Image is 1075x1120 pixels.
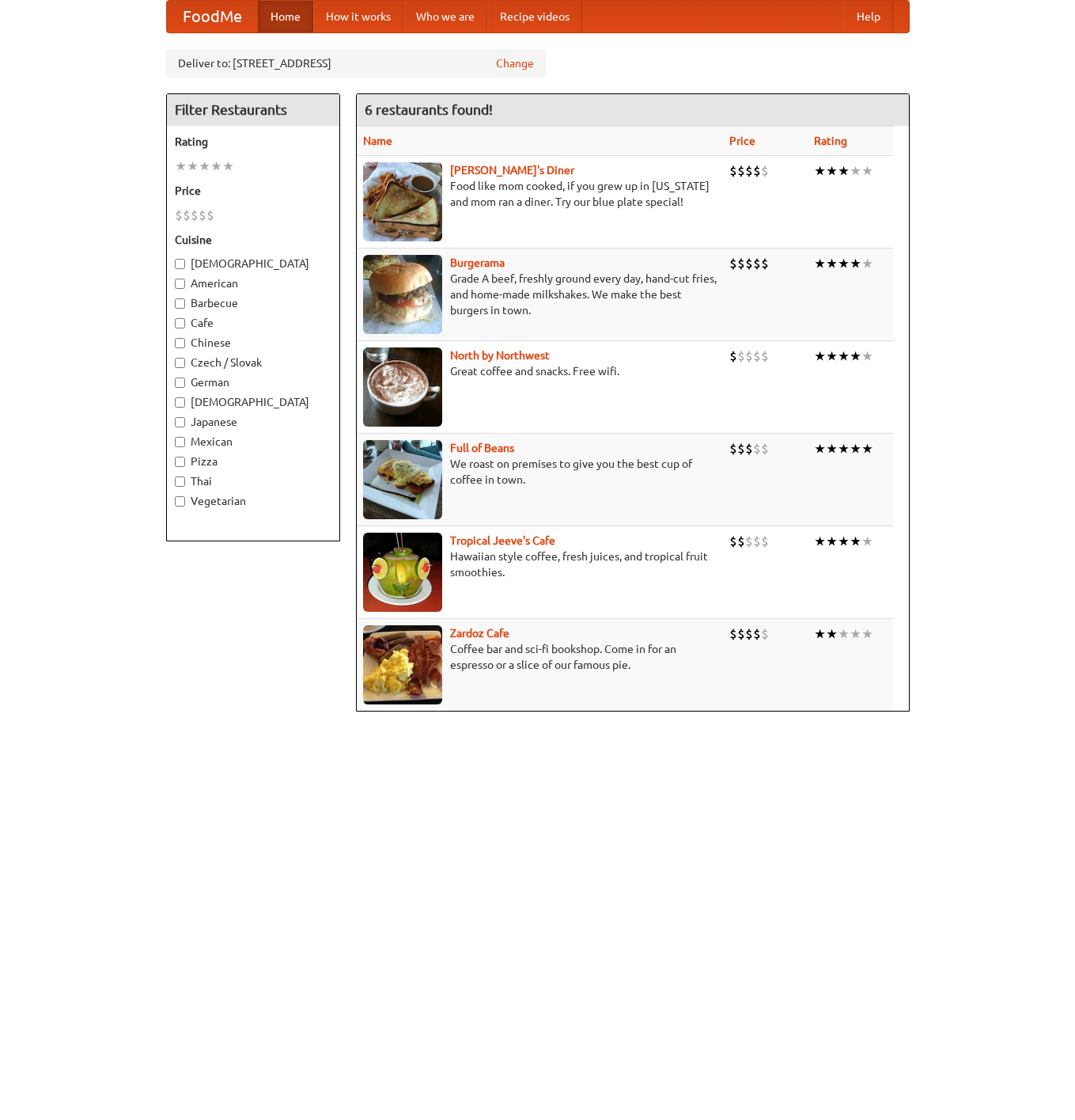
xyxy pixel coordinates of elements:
[838,162,850,180] li: ★
[496,55,534,71] a: Change
[363,347,442,427] img: north.jpg
[175,457,185,467] input: Pizza
[737,347,745,365] li: $
[175,394,331,410] label: [DEMOGRAPHIC_DATA]
[814,255,826,272] li: ★
[363,135,392,147] a: Name
[814,440,826,457] li: ★
[850,162,861,180] li: ★
[363,255,442,334] img: burgerama.jpg
[450,442,514,454] a: Full of Beans
[745,625,753,643] li: $
[175,417,185,427] input: Japanese
[838,255,850,272] li: ★
[487,1,582,32] a: Recipe videos
[175,437,185,447] input: Mexican
[175,134,331,150] h5: Rating
[175,434,331,450] label: Mexican
[175,397,185,408] input: [DEMOGRAPHIC_DATA]
[761,162,769,180] li: $
[753,440,761,457] li: $
[826,625,838,643] li: ★
[729,162,737,180] li: $
[753,255,761,272] li: $
[761,533,769,550] li: $
[737,162,745,180] li: $
[363,162,442,241] img: sallys.jpg
[363,440,442,519] img: beans.jpg
[729,255,737,272] li: $
[187,158,199,175] li: ★
[850,533,861,550] li: ★
[826,440,838,457] li: ★
[850,625,861,643] li: ★
[861,625,873,643] li: ★
[814,135,847,147] a: Rating
[210,158,222,175] li: ★
[745,533,753,550] li: $
[363,271,717,318] p: Grade A beef, freshly ground every day, hand-cut fries, and home-made milkshakes. We make the bes...
[175,476,185,487] input: Thai
[175,275,331,291] label: American
[450,349,550,362] a: North by Northwest
[850,347,861,365] li: ★
[450,534,555,547] b: Tropical Jeeve's Cafe
[175,496,185,507] input: Vegetarian
[175,414,331,430] label: Japanese
[206,207,214,224] li: $
[826,255,838,272] li: ★
[737,625,745,643] li: $
[729,135,755,147] a: Price
[258,1,313,32] a: Home
[175,374,331,390] label: German
[838,625,850,643] li: ★
[861,255,873,272] li: ★
[365,102,493,117] ng-pluralize: 6 restaurants found!
[826,533,838,550] li: ★
[450,164,574,177] a: [PERSON_NAME]'s Diner
[175,158,187,175] li: ★
[861,162,873,180] li: ★
[175,454,331,469] label: Pizza
[838,347,850,365] li: ★
[826,162,838,180] li: ★
[175,259,185,269] input: [DEMOGRAPHIC_DATA]
[814,347,826,365] li: ★
[745,162,753,180] li: $
[363,456,717,488] p: We roast on premises to give you the best cup of coffee in town.
[761,440,769,457] li: $
[363,549,717,580] p: Hawaiian style coffee, fresh juices, and tropical fruit smoothies.
[175,183,331,199] h5: Price
[175,493,331,509] label: Vegetarian
[313,1,403,32] a: How it works
[175,232,331,248] h5: Cuisine
[753,625,761,643] li: $
[222,158,234,175] li: ★
[826,347,838,365] li: ★
[761,347,769,365] li: $
[175,279,185,289] input: American
[199,158,210,175] li: ★
[814,625,826,643] li: ★
[175,298,185,309] input: Barbecue
[450,627,509,640] a: Zardoz Cafe
[175,378,185,388] input: German
[167,94,339,126] h4: Filter Restaurants
[838,440,850,457] li: ★
[729,625,737,643] li: $
[191,207,199,224] li: $
[814,533,826,550] li: ★
[737,440,745,457] li: $
[861,440,873,457] li: ★
[753,162,761,180] li: $
[729,440,737,457] li: $
[363,625,442,704] img: zardoz.jpg
[166,49,546,78] div: Deliver to: [STREET_ADDRESS]
[729,533,737,550] li: $
[745,347,753,365] li: $
[753,533,761,550] li: $
[838,533,850,550] li: ★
